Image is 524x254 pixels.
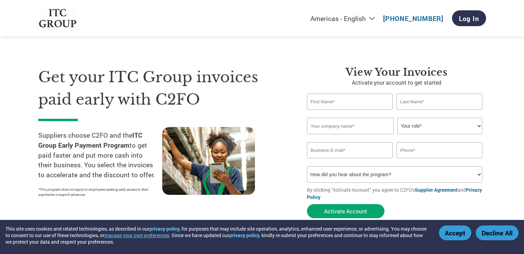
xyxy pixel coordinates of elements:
a: Privacy Policy [307,187,482,200]
a: privacy policy [229,232,259,239]
img: ITC Group [38,9,78,28]
input: Last Name* [397,94,483,110]
select: Title/Role [397,118,482,134]
button: Accept [439,225,471,240]
div: Invalid company name or company name is too long [307,135,483,139]
input: Phone* [397,142,483,158]
button: Decline All [476,225,518,240]
h1: Get your ITC Group invoices paid early with C2FO [38,66,286,110]
div: Inavlid Email Address [307,159,393,163]
div: Inavlid Phone Number [397,159,483,163]
input: Invalid Email format [307,142,393,158]
a: Supplier Agreement [415,187,458,193]
button: Activate Account [307,204,384,218]
h3: View Your Invoices [307,66,486,78]
strong: ITC Group Early Payment Program [38,131,142,149]
a: [PHONE_NUMBER] [383,14,443,23]
div: Invalid last name or last name is too long [397,110,483,115]
img: supply chain worker [162,127,255,195]
input: Your company name* [307,118,394,134]
button: manage your own preferences [104,232,169,239]
p: Suppliers choose C2FO and the to get paid faster and put more cash into their business. You selec... [38,130,162,180]
input: First Name* [307,94,393,110]
a: Log In [452,10,486,26]
p: By clicking "Activate Account" you agree to C2FO's and [307,186,486,201]
p: Activate your account to get started [307,78,486,87]
div: This site uses cookies and related technologies, as described in our , for purposes that may incl... [6,225,429,245]
div: Invalid first name or first name is too long [307,110,393,115]
p: *This program does not apply to employees seeking early access to their paychecks or payroll adva... [38,187,155,197]
a: privacy policy [150,225,179,232]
